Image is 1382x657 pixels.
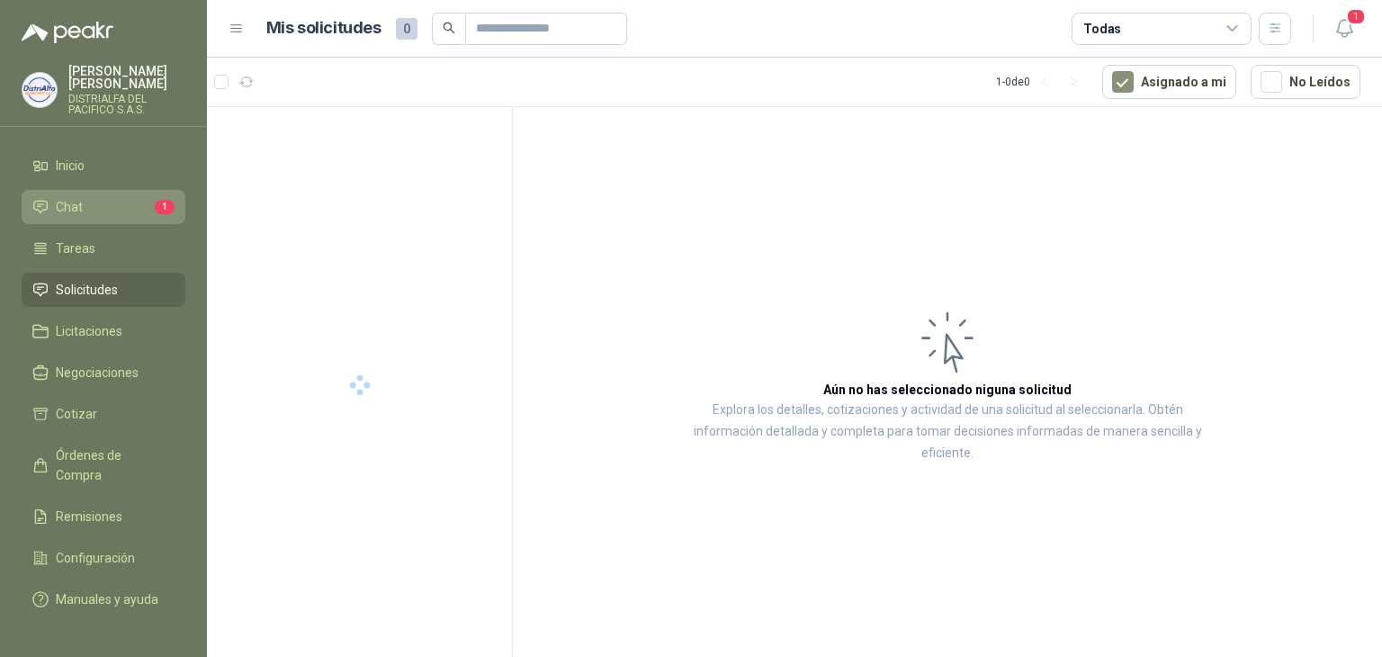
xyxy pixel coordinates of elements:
span: 1 [155,200,175,214]
h1: Mis solicitudes [266,15,381,41]
a: Negociaciones [22,355,185,390]
a: Inicio [22,148,185,183]
span: 1 [1346,8,1366,25]
img: Company Logo [22,73,57,107]
a: Remisiones [22,499,185,534]
a: Chat1 [22,190,185,224]
a: Configuración [22,541,185,575]
span: Tareas [56,238,95,258]
p: [PERSON_NAME] [PERSON_NAME] [68,65,185,90]
span: Remisiones [56,507,122,526]
span: Inicio [56,156,85,175]
button: No Leídos [1251,65,1360,99]
button: 1 [1328,13,1360,45]
a: Solicitudes [22,273,185,307]
span: Licitaciones [56,321,122,341]
span: 0 [396,18,417,40]
a: Cotizar [22,397,185,431]
div: Todas [1083,19,1121,39]
span: Órdenes de Compra [56,445,168,485]
span: Solicitudes [56,280,118,300]
span: Manuales y ayuda [56,589,158,609]
span: search [443,22,455,34]
button: Asignado a mi [1102,65,1236,99]
p: DISTRIALFA DEL PACIFICO S.A.S. [68,94,185,115]
h3: Aún no has seleccionado niguna solicitud [823,380,1072,400]
div: 1 - 0 de 0 [996,67,1088,96]
a: Manuales y ayuda [22,582,185,616]
a: Órdenes de Compra [22,438,185,492]
a: Licitaciones [22,314,185,348]
span: Negociaciones [56,363,139,382]
span: Cotizar [56,404,97,424]
img: Logo peakr [22,22,113,43]
span: Configuración [56,548,135,568]
a: Tareas [22,231,185,265]
span: Chat [56,197,83,217]
p: Explora los detalles, cotizaciones y actividad de una solicitud al seleccionarla. Obtén informaci... [693,400,1202,464]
